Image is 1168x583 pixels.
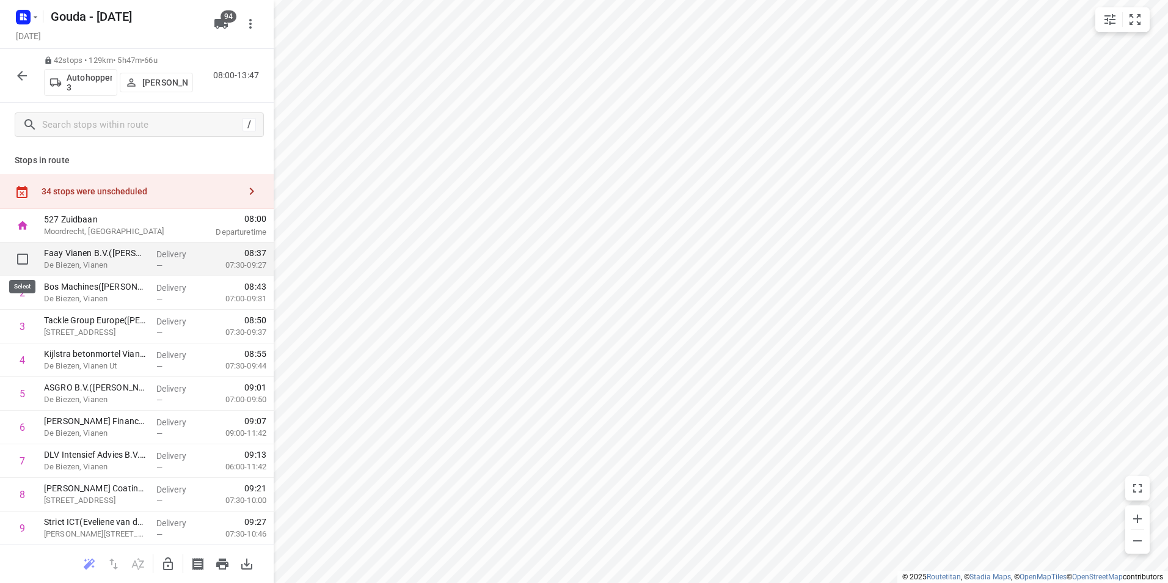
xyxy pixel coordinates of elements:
[206,528,266,540] p: 07:30-10:46
[209,12,233,36] button: 94
[20,354,25,366] div: 4
[44,259,147,271] p: De Biezen, Vianen
[20,489,25,501] div: 8
[156,395,162,405] span: —
[44,461,147,473] p: De Biezen, Vianen
[44,314,147,326] p: Tackle Group Europe(Jessica Verhoef)
[156,496,162,505] span: —
[244,381,266,394] span: 09:01
[244,314,266,326] span: 08:50
[1072,573,1123,581] a: OpenStreetMap
[156,552,180,576] button: Unlock route
[44,516,147,528] p: Strict ICT(Eveliene van de Meent)
[44,381,147,394] p: ASGRO B.V.(Jolanda Henderik-Willemse)
[1098,7,1122,32] button: Map settings
[156,295,162,304] span: —
[44,494,147,507] p: [STREET_ADDRESS]
[44,69,117,96] button: Autohopper 3
[156,463,162,472] span: —
[206,394,266,406] p: 07:00-09:50
[44,427,147,439] p: De Biezen, Vianen
[213,69,264,82] p: 08:00-13:47
[1123,7,1147,32] button: Fit zoom
[156,349,202,361] p: Delivery
[156,450,202,462] p: Delivery
[101,557,126,569] span: Reverse route
[144,56,157,65] span: 66u
[67,73,112,92] p: Autohopper 3
[156,261,162,270] span: —
[46,7,204,26] h5: Rename
[44,348,147,360] p: Kijlstra betonmortel Vianen(Kijlstra Betonmortel Vianen B.V.)
[44,247,147,259] p: Faay Vianen B.V.(Dagmar Middelkoop)
[186,557,210,569] span: Print shipping labels
[206,259,266,271] p: 07:30-09:27
[142,56,144,65] span: •
[77,557,101,569] span: Reoptimize route
[244,516,266,528] span: 09:27
[1095,7,1150,32] div: small contained button group
[44,280,147,293] p: Bos Machines(Marianne van Iperen)
[206,427,266,439] p: 09:00-11:42
[221,10,236,23] span: 94
[44,415,147,427] p: Grenke Finance NV - Vianen(Jojanneke van der Struik)
[902,573,1163,581] li: © 2025 , © , © © contributors
[186,226,266,238] p: Departure time
[969,573,1011,581] a: Stadia Maps
[20,522,25,534] div: 9
[156,416,202,428] p: Delivery
[156,429,162,438] span: —
[44,449,147,461] p: DLV Intensief Advies B.V.(Celine het Lam)
[44,293,147,305] p: De Biezen, Vianen
[126,557,150,569] span: Sort by time window
[1020,573,1067,581] a: OpenMapTiles
[206,494,266,507] p: 07:30-10:00
[44,55,193,67] p: 42 stops • 129km • 5h47m
[210,557,235,569] span: Print route
[44,213,171,226] p: 527 Zuidbaan
[20,422,25,433] div: 6
[927,573,961,581] a: Routetitan
[206,360,266,372] p: 07:30-09:44
[186,213,266,225] span: 08:00
[156,328,162,337] span: —
[156,383,202,395] p: Delivery
[20,388,25,400] div: 5
[244,247,266,259] span: 08:37
[20,455,25,467] div: 7
[44,482,147,494] p: Kamp Coating - Vianen(Dirk Verzijl)
[156,483,202,496] p: Delivery
[244,348,266,360] span: 08:55
[238,12,263,36] button: More
[156,248,202,260] p: Delivery
[235,557,259,569] span: Download route
[156,517,202,529] p: Delivery
[206,326,266,339] p: 07:30-09:37
[20,287,25,299] div: 2
[244,482,266,494] span: 09:21
[206,461,266,473] p: 06:00-11:42
[156,282,202,294] p: Delivery
[206,293,266,305] p: 07:00-09:31
[44,326,147,339] p: [STREET_ADDRESS]
[244,449,266,461] span: 09:13
[44,394,147,406] p: De Biezen, Vianen
[120,73,193,92] button: [PERSON_NAME]
[11,29,46,43] h5: Project date
[42,116,243,134] input: Search stops within route
[15,154,259,167] p: Stops in route
[243,118,256,131] div: /
[156,315,202,328] p: Delivery
[44,360,147,372] p: De Biezen, Vianen Ut
[244,415,266,427] span: 09:07
[44,226,171,238] p: Moordrecht, [GEOGRAPHIC_DATA]
[244,280,266,293] span: 08:43
[42,186,239,196] div: 34 stops were unscheduled
[142,78,188,87] p: [PERSON_NAME]
[20,321,25,332] div: 3
[44,528,147,540] p: [PERSON_NAME][STREET_ADDRESS]
[156,530,162,539] span: —
[156,362,162,371] span: —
